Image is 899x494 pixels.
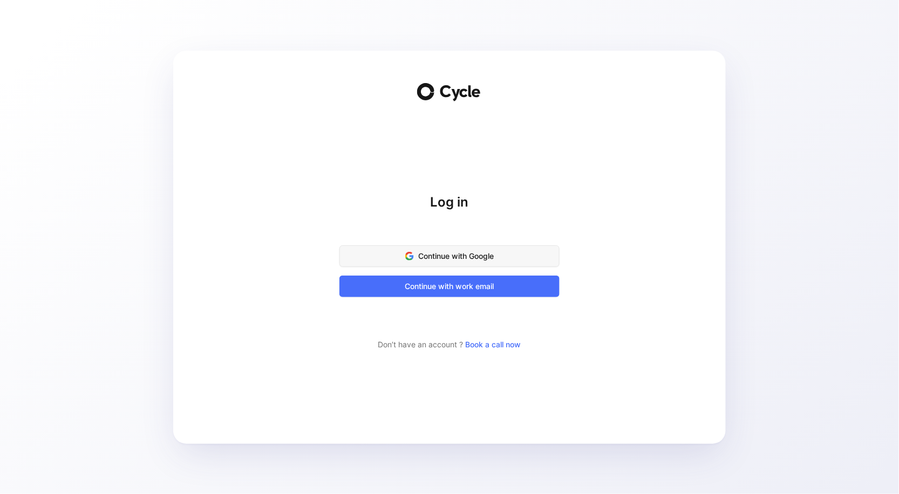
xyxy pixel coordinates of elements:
[339,338,560,351] div: Don’t have an account ?
[339,194,560,211] h1: Log in
[339,276,560,297] button: Continue with work email
[353,250,546,263] span: Continue with Google
[339,245,560,267] button: Continue with Google
[466,340,521,349] a: Book a call now
[353,280,546,293] span: Continue with work email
